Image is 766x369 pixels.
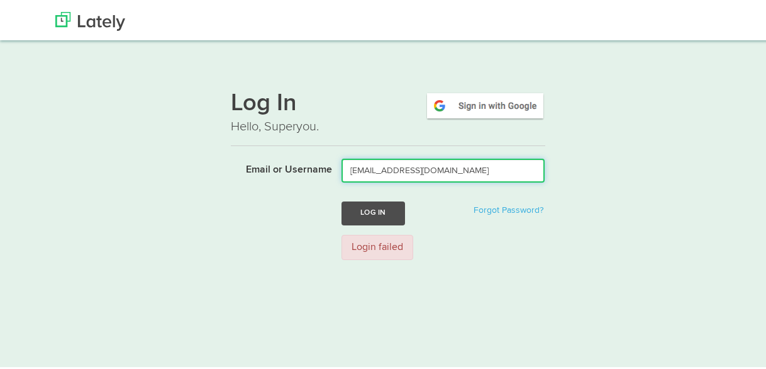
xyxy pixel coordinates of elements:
a: Forgot Password? [474,203,543,212]
div: Login failed [341,232,413,258]
h1: Log In [231,89,545,115]
p: Hello, Superyou. [231,115,545,133]
input: Email or Username [341,156,545,180]
img: Lately [55,9,125,28]
label: Email or Username [221,156,333,175]
button: Log In [341,199,404,222]
img: google-signin.png [425,89,545,118]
